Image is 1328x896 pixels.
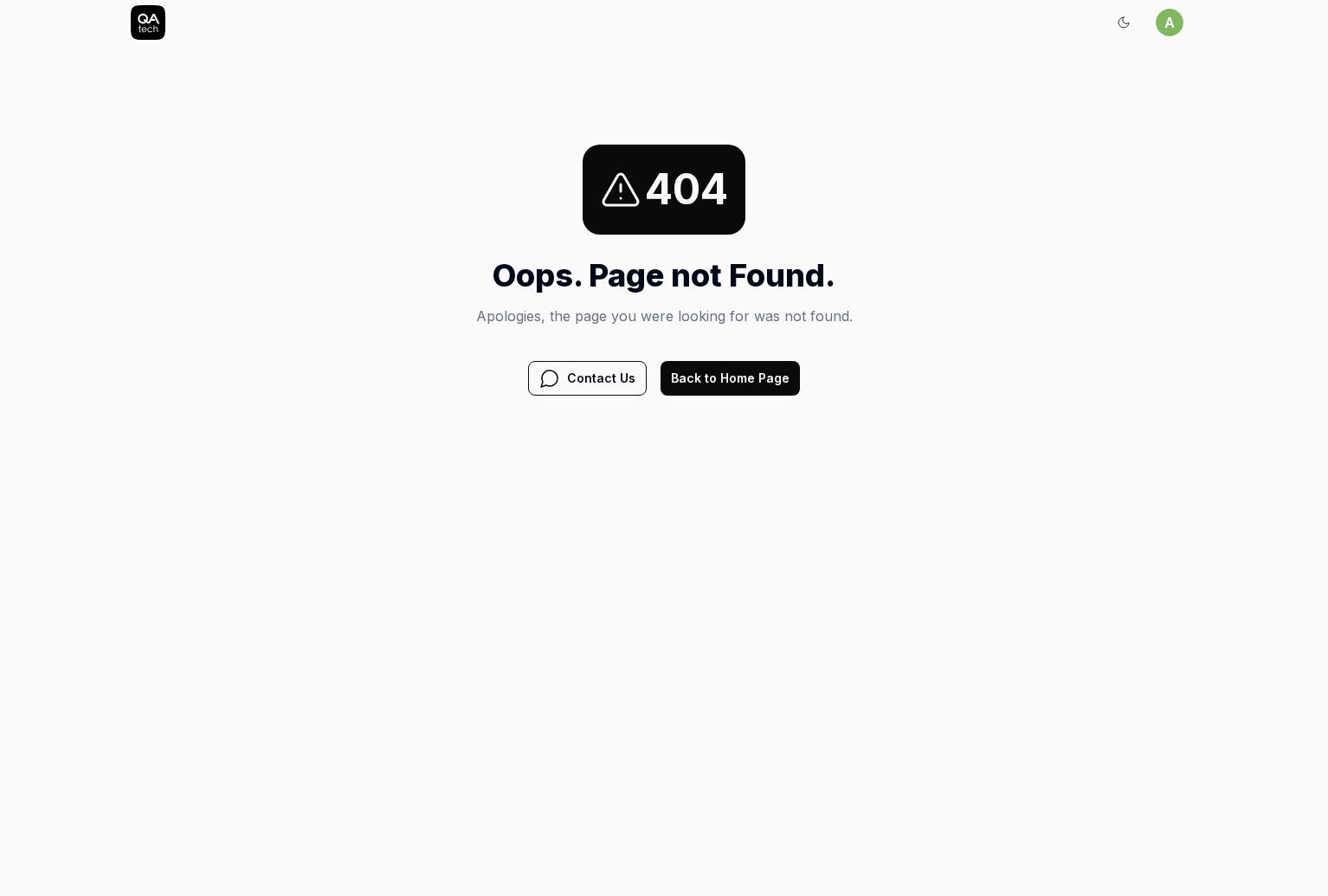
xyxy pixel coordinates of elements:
[476,306,853,326] p: Apologies, the page you were looking for was not found.
[1156,9,1183,36] button: a
[661,361,800,396] button: Back to Home Page
[476,252,853,299] h1: Oops. Page not Found.
[645,158,728,221] span: 404
[528,361,647,396] button: Contact Us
